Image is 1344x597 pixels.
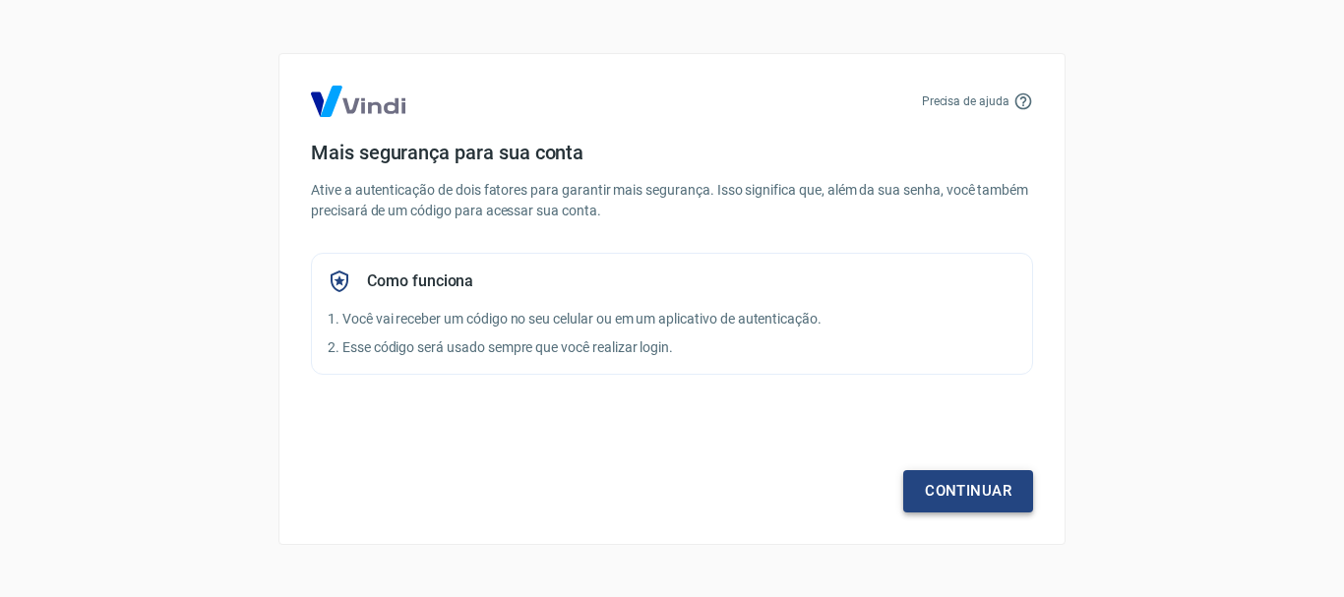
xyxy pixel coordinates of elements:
p: 1. Você vai receber um código no seu celular ou em um aplicativo de autenticação. [328,309,1016,329]
img: Logo Vind [311,86,405,117]
a: Continuar [903,470,1033,511]
h5: Como funciona [367,271,473,291]
p: 2. Esse código será usado sempre que você realizar login. [328,337,1016,358]
p: Precisa de ajuda [922,92,1009,110]
h4: Mais segurança para sua conta [311,141,1033,164]
p: Ative a autenticação de dois fatores para garantir mais segurança. Isso significa que, além da su... [311,180,1033,221]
